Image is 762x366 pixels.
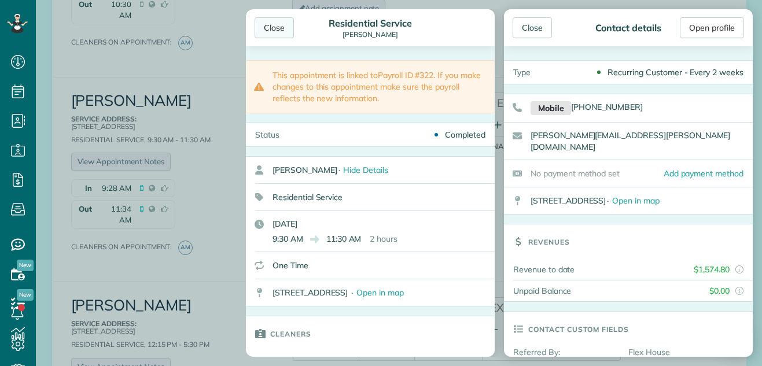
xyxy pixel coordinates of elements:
div: Completed [445,129,485,141]
div: Referred By: [513,346,628,358]
small: Mobile [531,101,571,115]
div: $0.00 [709,285,730,297]
p: [STREET_ADDRESS] [273,287,348,298]
div: Type [504,61,540,84]
div: $1,574.80 [694,264,730,275]
div: Revenue to date [504,259,585,280]
div: [DATE] [273,218,485,230]
div: This appointment is linked to . If you make changes to this appointment make sure the payroll ref... [246,60,495,113]
div: Status [246,123,289,146]
div: Contact details [592,22,664,34]
span: New [17,289,34,301]
div: Residential Service [273,184,495,210]
span: Open in map [612,195,660,206]
span: · [351,287,353,298]
span: 11:30 AM [326,233,362,245]
span: 9:30 AM [273,233,303,245]
div: [PERSON_NAME] [273,157,495,183]
h3: Contact custom fields [528,312,629,346]
span: New [17,260,34,271]
h3: Revenues [528,224,570,259]
span: No payment method set [531,168,620,179]
div: One Time [273,260,485,271]
div: [PERSON_NAME] [325,31,415,39]
small: 2 hours [370,233,397,245]
h3: Cleaners [270,316,311,351]
span: · [607,195,609,206]
div: Flex House [628,346,743,358]
a: Mobile[PHONE_NUMBER] [531,102,643,112]
a: Payroll ID #322 [378,70,433,80]
a: Open profile [680,17,744,38]
div: Close [255,17,294,38]
div: Residential Service [325,17,415,29]
span: Open in map [356,287,404,298]
a: Add payment method [654,161,753,186]
div: [STREET_ADDRESS] [531,188,753,213]
a: [PERSON_NAME][EMAIL_ADDRESS][PERSON_NAME][DOMAIN_NAME] [531,130,730,152]
div: Unpaid Balance [504,280,585,301]
span: · [338,165,340,175]
div: Close [513,17,552,38]
span: Hide Details [343,165,388,175]
a: [STREET_ADDRESS]· Open in map [504,187,753,214]
a: Open in map [356,287,413,298]
div: Recurring Customer - Every 2 weeks [608,66,743,78]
